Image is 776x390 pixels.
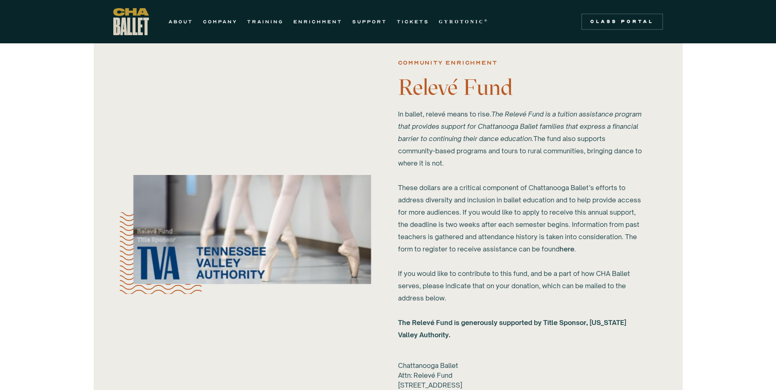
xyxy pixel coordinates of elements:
a: Class Portal [581,13,663,30]
a: ENRICHMENT [293,17,342,27]
em: The Relevé Fund is a tuition assistance program that provides support for Chattanooga Ballet fami... [398,110,641,143]
div: In ballet, relevé means to rise. The fund also supports community-based programs and tours to rur... [398,108,643,341]
a: GYROTONIC® [439,17,489,27]
a: home [113,8,149,35]
a: ABOUT [169,17,193,27]
strong: GYROTONIC [439,19,484,25]
a: here [560,245,574,253]
strong: The Relevé Fund is generously supported by Title Sponsor, [US_STATE] Valley Authority. [398,318,626,339]
a: TRAINING [247,17,283,27]
sup: ® [484,18,489,22]
div: Class Portal [586,18,658,25]
a: SUPPORT [352,17,387,27]
h3: Relevé Fund [398,75,643,100]
div: Community enrichment [398,58,497,68]
a: TICKETS [397,17,429,27]
a: COMPANY [203,17,237,27]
